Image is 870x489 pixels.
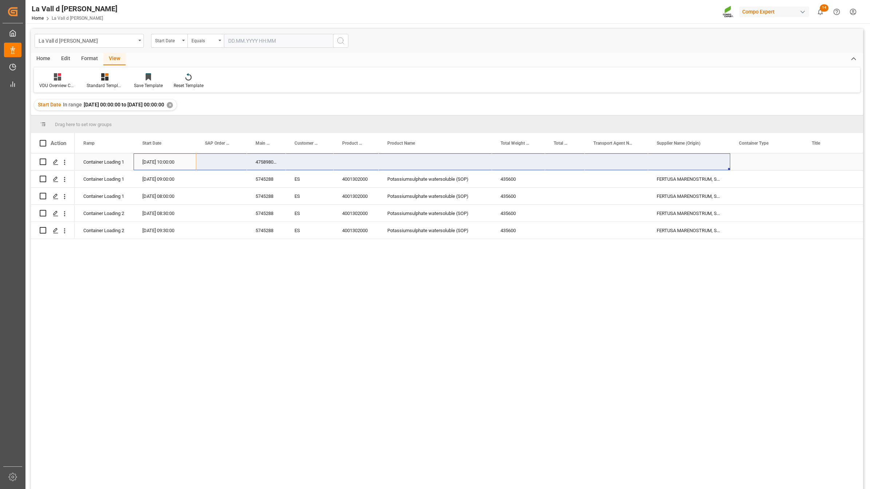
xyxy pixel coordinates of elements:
div: 5745288 [247,171,286,187]
span: Product Name [387,141,415,146]
span: Title [812,141,820,146]
button: search button [333,34,348,48]
div: ES [286,205,333,222]
div: 435600 [492,222,545,239]
div: 5745288 [247,222,286,239]
span: Supplier Name (Origin) [657,141,700,146]
div: Equals [191,36,216,44]
button: open menu [187,34,224,48]
div: 4001302000 [333,188,379,204]
div: Container Loading 1 [83,171,125,188]
div: Press SPACE to select this row. [31,188,75,205]
div: [DATE] 10:00:00 [134,153,196,170]
span: Container Type [739,141,768,146]
button: show 14 new notifications [812,4,829,20]
div: Container Loading 2 [83,222,125,239]
span: Start Date [142,141,161,146]
div: 4001302000 [333,222,379,239]
div: Container Loading 2 [83,205,125,222]
div: 47589808 [GEOGRAPHIC_DATA] [247,153,286,170]
div: Format [76,53,103,65]
div: ES [286,188,333,204]
div: ✕ [167,102,173,108]
div: [DATE] 09:00:00 [134,171,196,187]
div: 435600 [492,205,545,222]
button: Compo Expert [739,5,812,19]
button: open menu [151,34,187,48]
span: Ramp [83,141,95,146]
div: Potassiumsulphate watersoluble (SOP) [379,188,492,204]
div: 4001302000 [333,171,379,187]
div: 435600 [492,188,545,204]
div: Potassiumsulphate watersoluble (SOP) [379,171,492,187]
div: Compo Expert [739,7,809,17]
span: Main Reference [256,141,270,146]
span: In range [63,102,82,107]
span: 14 [820,4,829,12]
div: Save Template [134,82,163,89]
div: Press SPACE to select this row. [31,205,75,222]
span: Transport Agent Name [593,141,633,146]
div: Press SPACE to select this row. [31,222,75,239]
a: Home [32,16,44,21]
div: VDU Overview Carretileros [39,82,76,89]
span: Total Number Of Packages [554,141,569,146]
div: Potassiumsulphate watersoluble (SOP) [379,205,492,222]
div: Edit [56,53,76,65]
span: SAP Order Number [205,141,232,146]
div: ES [286,222,333,239]
div: Press SPACE to select this row. [31,171,75,188]
input: DD.MM.YYYY HH:MM [224,34,333,48]
div: Press SPACE to select this row. [31,153,75,171]
div: Action [51,140,66,146]
div: [DATE] 09:30:00 [134,222,196,239]
div: 435600 [492,171,545,187]
div: View [103,53,126,65]
span: Customer Country (Destination) [294,141,318,146]
div: FERTUSA MARENOSTRUM, SLU [648,188,730,204]
img: Screenshot%202023-09-29%20at%2010.02.21.png_1712312052.png [723,5,734,18]
div: Potassiumsulphate watersoluble (SOP) [379,222,492,239]
div: 4001302000 [333,205,379,222]
div: Home [31,53,56,65]
div: [DATE] 08:30:00 [134,205,196,222]
div: [DATE] 08:00:00 [134,188,196,204]
div: Reset Template [174,82,203,89]
span: Start Date [38,102,61,107]
span: [DATE] 00:00:00 to [DATE] 00:00:00 [84,102,164,107]
div: Standard Templates [87,82,123,89]
div: FERTUSA MARENOSTRUM, SLU [648,222,730,239]
div: FERTUSA MARENOSTRUM, SLU [648,171,730,187]
div: Start Date [155,36,180,44]
div: Container Loading 1 [83,188,125,205]
span: Total Weight (in KGM) [501,141,530,146]
div: FERTUSA MARENOSTRUM, SLU [648,205,730,222]
button: open menu [35,34,144,48]
div: La Vall d [PERSON_NAME] [32,3,118,14]
span: Drag here to set row groups [55,122,112,127]
div: 5745288 [247,205,286,222]
div: 5745288 [247,188,286,204]
span: Product Number [342,141,363,146]
div: Container Loading 1 [83,154,125,171]
div: La Vall d [PERSON_NAME] [39,36,136,45]
div: ES [286,171,333,187]
button: Help Center [829,4,845,20]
